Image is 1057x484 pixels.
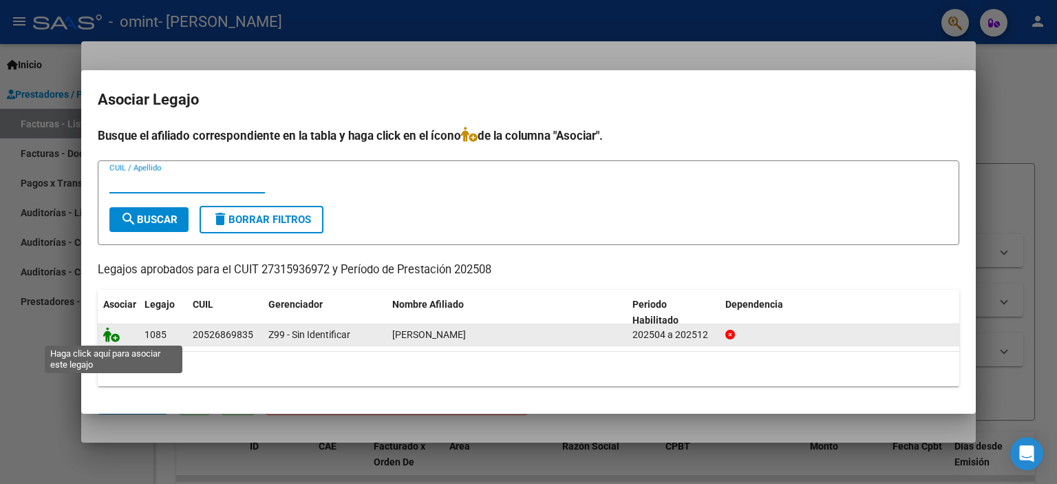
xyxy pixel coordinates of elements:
[98,87,959,113] h2: Asociar Legajo
[98,127,959,145] h4: Busque el afiliado correspondiente en la tabla y haga click en el ícono de la columna "Asociar".
[632,299,679,326] span: Periodo Habilitado
[120,211,137,227] mat-icon: search
[392,329,466,340] span: SCHMIDT BENJAMIN
[145,329,167,340] span: 1085
[103,299,136,310] span: Asociar
[263,290,387,335] datatable-header-cell: Gerenciador
[212,211,228,227] mat-icon: delete
[268,329,350,340] span: Z99 - Sin Identificar
[139,290,187,335] datatable-header-cell: Legajo
[392,299,464,310] span: Nombre Afiliado
[627,290,720,335] datatable-header-cell: Periodo Habilitado
[725,299,783,310] span: Dependencia
[720,290,960,335] datatable-header-cell: Dependencia
[98,352,959,386] div: 1 registros
[120,213,178,226] span: Buscar
[212,213,311,226] span: Borrar Filtros
[109,207,189,232] button: Buscar
[1010,437,1043,470] div: Open Intercom Messenger
[193,327,253,343] div: 20526869835
[98,290,139,335] datatable-header-cell: Asociar
[632,327,714,343] div: 202504 a 202512
[98,262,959,279] p: Legajos aprobados para el CUIT 27315936972 y Período de Prestación 202508
[187,290,263,335] datatable-header-cell: CUIL
[200,206,323,233] button: Borrar Filtros
[387,290,627,335] datatable-header-cell: Nombre Afiliado
[145,299,175,310] span: Legajo
[268,299,323,310] span: Gerenciador
[193,299,213,310] span: CUIL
